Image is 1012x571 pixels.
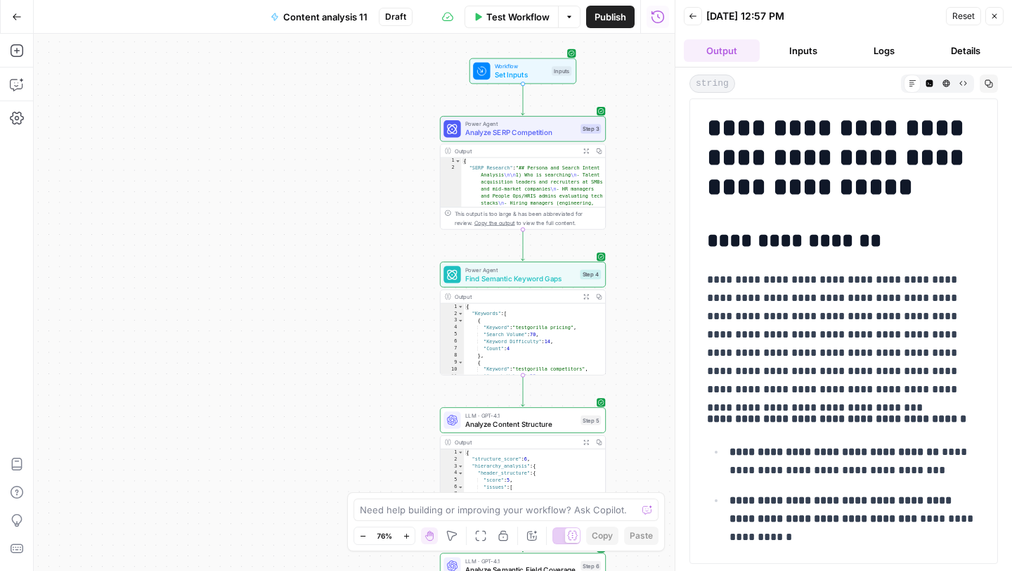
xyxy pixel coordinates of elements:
[458,317,463,324] span: Toggle code folding, rows 3 through 8
[521,521,525,552] g: Edge from step_5 to step_6
[521,376,525,406] g: Edge from step_4 to step_5
[586,6,635,28] button: Publish
[521,84,525,115] g: Edge from start to step_3
[440,407,606,520] div: LLM · GPT-4.1Analyze Content StructureStep 5Output{ "structure_score":6, "hierarchy_analysis":{ "...
[928,39,1004,62] button: Details
[441,331,465,338] div: 5
[455,146,577,155] div: Output
[455,438,577,447] div: Output
[283,10,368,24] span: Content analysis 11
[458,470,463,477] span: Toggle code folding, rows 4 through 23
[465,127,576,138] span: Analyze SERP Competition
[458,304,463,311] span: Toggle code folding, rows 1 through 79
[441,456,465,463] div: 2
[847,39,923,62] button: Logs
[441,324,465,331] div: 4
[465,120,576,128] span: Power Agent
[441,449,465,456] div: 1
[458,310,463,317] span: Toggle code folding, rows 2 through 78
[630,530,653,542] span: Paste
[441,359,465,366] div: 9
[580,416,601,425] div: Step 5
[946,7,981,25] button: Reset
[385,11,406,23] span: Draft
[441,366,465,373] div: 10
[952,10,975,23] span: Reset
[465,411,576,420] span: LLM · GPT-4.1
[440,262,606,375] div: Power AgentFind Semantic Keyword GapsStep 4Output{ "Keywords":[ { "Keyword":"testgorilla pricing"...
[455,293,577,301] div: Output
[495,70,547,80] span: Set Inputs
[521,229,525,260] g: Edge from step_3 to step_4
[586,527,618,545] button: Copy
[262,6,376,28] button: Content analysis 11
[458,463,463,470] span: Toggle code folding, rows 3 through 45
[465,418,576,429] span: Analyze Content Structure
[441,304,465,311] div: 1
[689,75,735,93] span: string
[458,484,463,491] span: Toggle code folding, rows 6 through 14
[440,58,606,84] div: WorkflowSet InputsInputs
[465,557,576,565] span: LLM · GPT-4.1
[495,62,547,70] span: Workflow
[684,39,760,62] button: Output
[624,527,659,545] button: Paste
[441,352,465,359] div: 8
[455,210,602,226] div: This output is too large & has been abbreviated for review. to view the full content.
[441,484,465,491] div: 6
[441,345,465,352] div: 7
[441,463,465,470] div: 3
[440,116,606,229] div: Power AgentAnalyze SERP CompetitionStep 3Output{ "SERP Research":"## Persona and Search Intent An...
[580,124,601,134] div: Step 3
[580,561,601,571] div: Step 6
[592,530,613,542] span: Copy
[441,158,462,165] div: 1
[486,10,550,24] span: Test Workflow
[441,491,465,512] div: 7
[458,359,463,366] span: Toggle code folding, rows 9 through 14
[441,477,465,484] div: 5
[595,10,626,24] span: Publish
[465,6,558,28] button: Test Workflow
[580,270,601,280] div: Step 4
[552,66,571,76] div: Inputs
[474,219,515,226] span: Copy the output
[455,158,460,165] span: Toggle code folding, rows 1 through 3
[441,310,465,317] div: 2
[765,39,841,62] button: Inputs
[441,470,465,477] div: 4
[441,317,465,324] div: 3
[458,449,463,456] span: Toggle code folding, rows 1 through 93
[441,338,465,345] div: 6
[465,273,576,283] span: Find Semantic Keyword Gaps
[377,530,392,541] span: 76%
[465,265,576,274] span: Power Agent
[441,373,465,380] div: 11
